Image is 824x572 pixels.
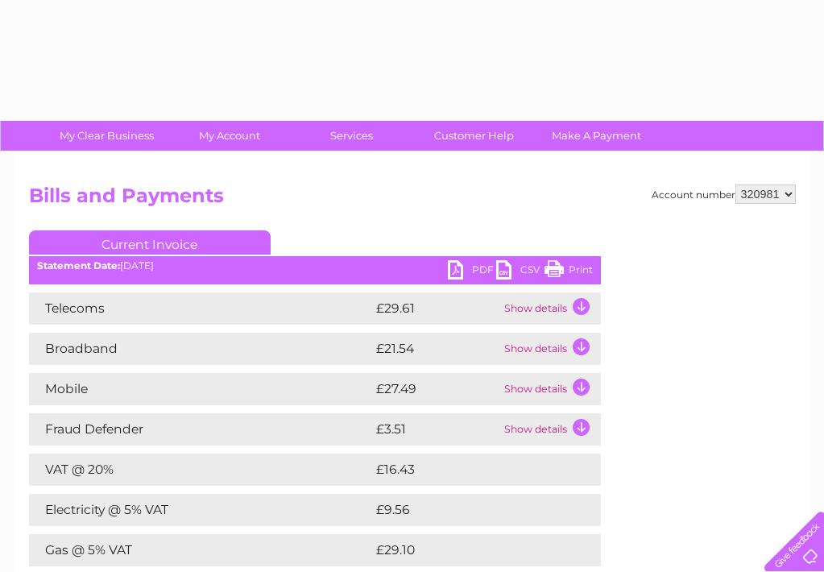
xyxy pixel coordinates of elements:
[408,121,540,151] a: Customer Help
[530,121,663,151] a: Make A Payment
[372,373,500,405] td: £27.49
[372,534,567,566] td: £29.10
[652,184,796,204] div: Account number
[29,413,372,446] td: Fraud Defender
[29,534,372,566] td: Gas @ 5% VAT
[29,184,796,215] h2: Bills and Payments
[29,494,372,526] td: Electricity @ 5% VAT
[500,333,601,365] td: Show details
[500,292,601,325] td: Show details
[372,413,500,446] td: £3.51
[29,260,601,271] div: [DATE]
[372,333,500,365] td: £21.54
[40,121,173,151] a: My Clear Business
[29,333,372,365] td: Broadband
[29,230,271,255] a: Current Invoice
[285,121,418,151] a: Services
[37,259,120,271] b: Statement Date:
[500,413,601,446] td: Show details
[29,373,372,405] td: Mobile
[29,292,372,325] td: Telecoms
[372,494,564,526] td: £9.56
[545,260,593,284] a: Print
[448,260,496,284] a: PDF
[496,260,545,284] a: CSV
[163,121,296,151] a: My Account
[500,373,601,405] td: Show details
[29,454,372,486] td: VAT @ 20%
[372,454,567,486] td: £16.43
[372,292,500,325] td: £29.61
